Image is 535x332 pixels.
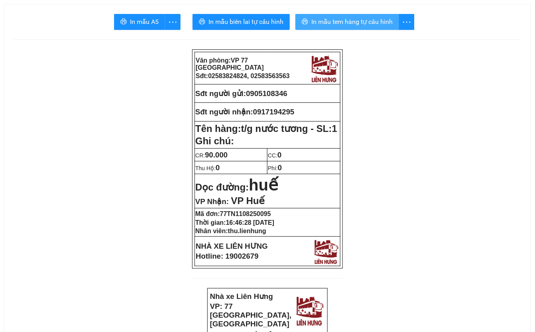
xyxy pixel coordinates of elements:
span: Thu Hộ: [195,165,220,171]
strong: Văn phòng: [196,57,264,71]
button: more [399,14,415,30]
span: 16:46:28 [DATE] [226,219,275,226]
span: In mẫu A5 [130,17,159,27]
img: logo [312,238,340,265]
button: printerIn mẫu tem hàng tự cấu hình [295,14,399,30]
span: Phí: [268,165,282,171]
span: In mẫu tem hàng tự cấu hình [311,17,393,27]
strong: NHÀ XE LIÊN HƯNG [196,242,268,250]
strong: Nhà xe Liên Hưng [3,4,66,12]
span: 0 [277,151,281,159]
img: logo [309,53,339,83]
strong: Sđt người gửi: [195,89,246,98]
strong: VP: 77 [GEOGRAPHIC_DATA], [GEOGRAPHIC_DATA] [210,302,292,328]
span: printer [199,18,205,26]
span: VP 77 [GEOGRAPHIC_DATA] [196,57,264,71]
span: printer [120,18,127,26]
span: CR: [195,152,228,159]
span: 0905108346 [80,57,110,63]
strong: Hotline: 19002679 [196,252,259,260]
span: t/g nước tương - SL: [241,123,337,134]
span: 02583824824, 02583563563 [208,73,290,79]
span: 0905108346 [246,89,287,98]
span: VP Huế [231,195,265,206]
span: dũng [29,57,42,63]
button: printerIn mẫu biên lai tự cấu hình [193,14,290,30]
span: thu.lienhung [228,228,266,234]
span: VP Nhận: [195,197,229,206]
span: huế [249,176,278,194]
strong: Nhà xe Liên Hưng [210,292,273,301]
span: printer [302,18,308,26]
strong: Nhân viên: [195,228,266,234]
img: logo [86,6,117,39]
span: 0 [216,163,220,172]
span: more [165,17,180,27]
strong: Sđt người nhận: [195,108,253,116]
span: 0917194295 [253,108,295,116]
strong: Tên hàng: [195,123,337,134]
span: more [399,17,414,27]
span: 1 [332,123,337,134]
span: 77TN1108250095 [220,210,271,217]
span: 0 [278,163,282,172]
button: more [165,14,181,30]
strong: Dọc đường: [195,182,278,193]
button: printerIn mẫu A5 [114,14,165,30]
strong: Thời gian: [195,219,274,226]
img: logo [294,294,325,327]
strong: Sđt: [196,73,290,79]
strong: Người gửi: [3,57,42,63]
strong: VP: 77 [GEOGRAPHIC_DATA], [GEOGRAPHIC_DATA] [3,14,85,40]
strong: Mã đơn: [195,210,271,217]
span: Ghi chú: [195,136,234,146]
span: 90.000 [205,151,228,159]
strong: Phiếu gửi hàng [33,43,87,51]
strong: SĐT gửi: [58,57,110,63]
span: CC: [268,152,282,159]
span: In mẫu biên lai tự cấu hình [208,17,283,27]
